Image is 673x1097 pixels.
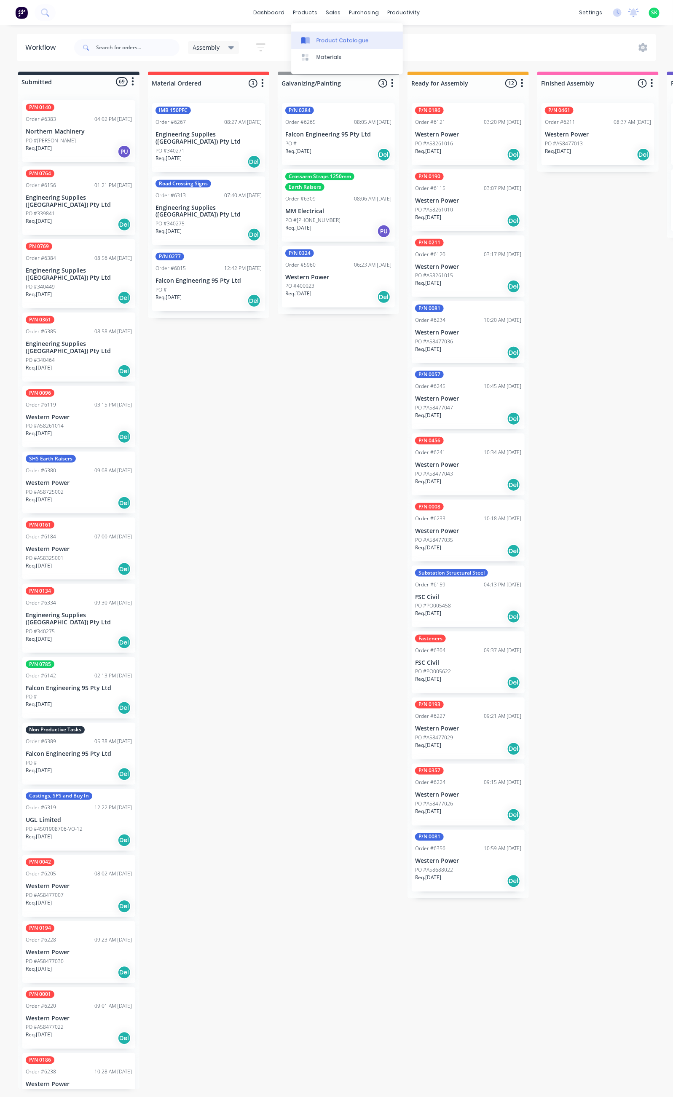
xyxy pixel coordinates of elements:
div: P/N 0357Order #622409:15 AM [DATE]Western PowerPO #A58477026Req.[DATE]Del [412,764,525,826]
div: P/N 0324Order #596006:23 AM [DATE]Western PowerPO #400023Req.[DATE]Del [282,246,395,308]
p: Req. [DATE] [26,562,52,570]
div: Del [507,478,520,492]
div: P/N 0081Order #635610:59 AM [DATE]Western PowerPO #A58688022Req.[DATE]Del [412,830,525,892]
div: 09:30 AM [DATE] [94,599,132,607]
p: PO #340464 [26,356,55,364]
div: P/N 0081 [415,305,444,312]
div: 08:27 AM [DATE] [224,118,262,126]
div: Order #6313 [156,192,186,199]
div: 04:02 PM [DATE] [94,115,132,123]
div: P/N 0134 [26,587,54,595]
p: PO #4501908706-VO-12 [26,826,83,833]
div: Order #6115 [415,185,445,192]
div: IMB 150PFCOrder #626708:27 AM [DATE]Engineering Supplies ([GEOGRAPHIC_DATA]) Pty LtdPO #340271Req... [152,103,265,172]
p: PO #A58325001 [26,554,64,562]
p: Req. [DATE] [26,364,52,372]
a: dashboard [249,6,289,19]
div: 09:15 AM [DATE] [484,779,521,787]
div: P/N 0277Order #601512:42 PM [DATE]Falcon Engineering 95 Pty LtdPO #Req.[DATE]Del [152,249,265,311]
p: PO #A58261016 [415,140,453,147]
p: PO # [156,286,167,294]
div: P/N 0190 [415,173,444,180]
div: Order #6156 [26,182,56,189]
span: SK [651,9,657,16]
div: Del [507,875,520,888]
p: UGL Limited [26,817,132,824]
p: Req. [DATE] [26,1031,52,1039]
div: 07:40 AM [DATE] [224,192,262,199]
p: Western Power [415,131,521,138]
div: 01:21 PM [DATE] [94,182,132,189]
div: 03:07 PM [DATE] [484,185,521,192]
div: Order #6121 [415,118,445,126]
p: Engineering Supplies ([GEOGRAPHIC_DATA]) Pty Ltd [156,204,262,219]
div: Non Productive TasksOrder #638905:38 AM [DATE]Falcon Engineering 95 Pty LtdPO #Req.[DATE]Del [22,723,135,785]
div: 10:28 AM [DATE] [94,1068,132,1076]
div: Del [118,364,131,378]
div: 05:38 AM [DATE] [94,738,132,746]
p: Req. [DATE] [415,412,441,419]
input: Search for orders... [96,39,180,56]
div: products [289,6,322,19]
div: Del [118,966,131,979]
div: P/N 0456 [415,437,444,444]
div: P/N 0008Order #623310:18 AM [DATE]Western PowerPO #A58477035Req.[DATE]Del [412,500,525,562]
div: Order #5960 [285,261,316,269]
div: Order #6383 [26,115,56,123]
div: Road Crossing SignsOrder #631307:40 AM [DATE]Engineering Supplies ([GEOGRAPHIC_DATA]) Pty LtdPO #... [152,177,265,246]
div: Castings, SPS and Buy InOrder #631912:22 PM [DATE]UGL LimitedPO #4501908706-VO-12Req.[DATE]Del [22,789,135,851]
div: P/N 0277 [156,253,184,260]
div: P/N 0001 [26,991,54,998]
p: Req. [DATE] [26,291,52,298]
div: Del [507,280,520,293]
div: 07:00 AM [DATE] [94,533,132,540]
div: Del [118,430,131,444]
div: SHS Earth RaisersOrder #638009:08 AM [DATE]Western PowerPO #A58725002Req.[DATE]Del [22,452,135,514]
div: Non Productive Tasks [26,726,85,734]
p: Req. [DATE] [156,227,182,235]
div: Del [377,148,391,161]
div: Road Crossing Signs [156,180,211,187]
div: Del [118,636,131,649]
div: 12:22 PM [DATE] [94,804,132,812]
div: Substation Structural SteelOrder #615904:13 PM [DATE]FSC CivilPO #PO005458Req.[DATE]Del [412,566,525,628]
p: Engineering Supplies ([GEOGRAPHIC_DATA]) Pty Ltd [26,340,132,355]
p: PO #A58477035 [415,536,453,544]
p: FSC Civil [415,594,521,601]
p: Northern Machinery [26,128,132,135]
p: Western Power [26,1015,132,1022]
div: 08:37 AM [DATE] [614,118,651,126]
div: P/N 0785 [26,661,54,668]
p: Req. [DATE] [26,701,52,709]
div: P/N 0211Order #612003:17 PM [DATE]Western PowerPO #A58261015Req.[DATE]Del [412,235,525,297]
p: PO # [285,140,297,147]
div: FastenersOrder #630409:37 AM [DATE]FSC CivilPO #PO005622Req.[DATE]Del [412,631,525,693]
div: P/N 0361Order #638508:58 AM [DATE]Engineering Supplies ([GEOGRAPHIC_DATA]) Pty LtdPO #340464Req.[... [22,313,135,382]
div: purchasing [345,6,383,19]
img: Factory [15,6,28,19]
div: Del [118,1032,131,1045]
div: Order #6184 [26,533,56,540]
div: Workflow [25,43,60,53]
div: 08:06 AM [DATE] [354,195,391,203]
div: 04:13 PM [DATE] [484,581,521,589]
p: Western Power [415,858,521,865]
div: Order #6334 [26,599,56,607]
p: Req. [DATE] [156,155,182,162]
div: Fasteners [415,635,446,642]
a: Product Catalogue [291,32,403,48]
div: Materials [316,54,342,61]
div: P/N 0161Order #618407:00 AM [DATE]Western PowerPO #A58325001Req.[DATE]Del [22,518,135,580]
p: PO #[PERSON_NAME] [26,137,76,144]
div: 08:56 AM [DATE] [94,254,132,262]
div: 08:02 AM [DATE] [94,870,132,878]
div: 09:21 AM [DATE] [484,713,521,720]
p: Engineering Supplies ([GEOGRAPHIC_DATA]) Pty Ltd [156,131,262,145]
div: P/N 0190Order #611503:07 PM [DATE]Western PowerPO #A58261010Req.[DATE]Del [412,169,525,231]
p: FSC Civil [415,659,521,666]
div: Crossarm Straps 1250mmEarth RaisersOrder #630908:06 AM [DATE]MM ElectricalPO #[PHONE_NUMBER]Req.[... [282,169,395,242]
p: PO #A58477047 [415,404,453,412]
p: Western Power [415,725,521,733]
div: PN 0769 [26,243,52,250]
div: P/N 0186 [415,107,444,114]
